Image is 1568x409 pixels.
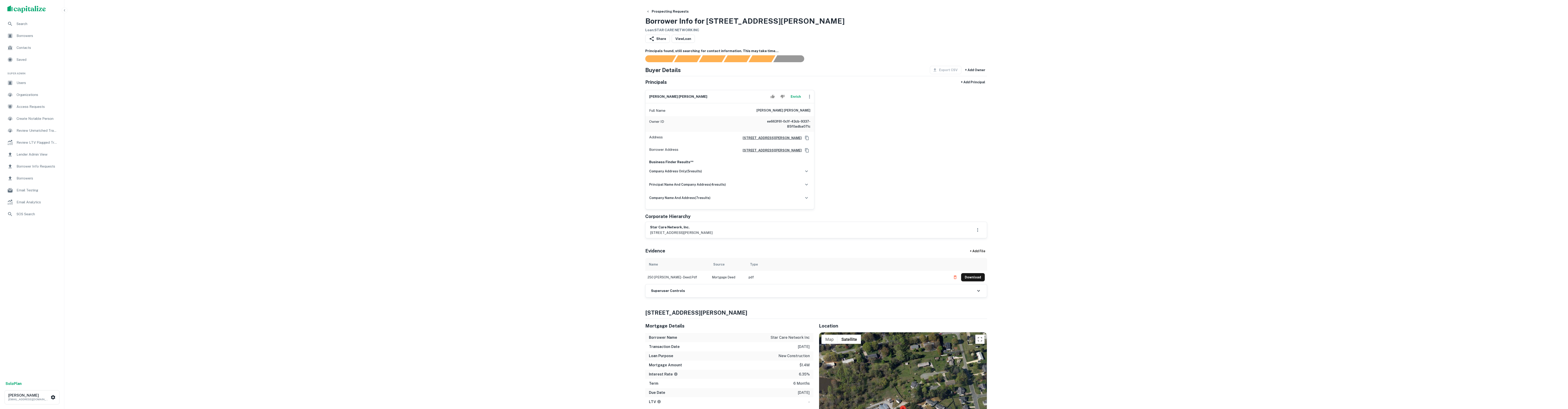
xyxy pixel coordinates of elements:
span: Borrower Info Requests [17,164,58,169]
button: Download [961,273,985,281]
p: star care network inc [770,335,810,340]
p: Owner ID [649,119,664,129]
button: + Add Principal [959,78,987,86]
a: Borrowers [4,173,60,184]
h6: Mortgage Amount [649,362,682,368]
h4: [STREET_ADDRESS][PERSON_NAME] [645,308,987,317]
p: 6 months [793,381,810,386]
p: new construction [778,353,810,359]
span: Review LTV Flagged Transactions [17,140,58,145]
span: Search [17,21,58,27]
span: Access Requests [17,104,58,109]
div: Borrower Info Requests [4,161,60,172]
button: Accept [769,92,777,101]
p: [DATE] [798,390,810,395]
h6: star care network, inc. [650,225,713,230]
h6: Principals found, still searching for contact information. This may take time... [645,48,987,54]
h6: company address only ( 5 results) [649,169,702,174]
h6: Loan : STAR CARE NETWORK INC [645,28,845,33]
p: Full Name [649,108,665,113]
span: SOS Search [17,211,58,217]
span: Organizations [17,92,58,98]
svg: LTVs displayed on the website are for informational purposes only and may be reported incorrectly... [657,400,661,404]
div: Documents found, AI parsing details... [699,55,726,62]
div: Your request is received and processing... [674,55,701,62]
div: Chat Widget [1545,372,1568,394]
span: Saved [17,57,58,62]
p: Borrower Address [649,147,678,154]
span: Email Analytics [17,199,58,205]
div: Principals found, AI now looking for contact information... [724,55,750,62]
h6: Interest Rate [649,372,678,377]
button: Delete file [951,274,959,281]
h5: Evidence [645,247,665,254]
a: SOS Search [4,209,60,220]
a: SoloPlan [6,381,22,387]
td: pdf [746,271,949,284]
div: Saved [4,54,60,65]
h6: LTV [649,399,661,405]
button: Show street map [821,335,838,344]
span: Create Notable Person [17,116,58,121]
p: [DATE] [798,344,810,350]
h6: [PERSON_NAME] [8,394,50,397]
a: Review Unmatched Transactions [4,125,60,136]
div: AI fulfillment process complete. [773,55,810,62]
p: [EMAIL_ADDRESS][DOMAIN_NAME] [8,397,50,401]
td: 250 [PERSON_NAME] - deed.pdf [645,271,710,284]
button: + Add Owner [963,66,987,74]
a: Email Testing [4,185,60,196]
button: Prospecting Requests [644,7,691,16]
span: Users [17,80,58,86]
th: Source [710,258,746,271]
a: [STREET_ADDRESS][PERSON_NAME] [739,148,802,153]
h6: [PERSON_NAME] [PERSON_NAME] [756,108,810,113]
a: Review LTV Flagged Transactions [4,137,60,148]
a: Search [4,18,60,29]
h6: Borrower Name [649,335,677,340]
p: Business Finder Results** [649,159,810,165]
h5: Corporate Hierarchy [645,213,691,220]
h6: [STREET_ADDRESS][PERSON_NAME] [739,135,802,140]
div: Type [750,262,758,267]
img: capitalize-logo.png [7,6,46,13]
th: Name [645,258,710,271]
div: Email Analytics [4,197,60,208]
button: Toggle fullscreen view [975,335,985,344]
h3: Borrower Info for [STREET_ADDRESS][PERSON_NAME] [645,16,845,27]
a: Users [4,77,60,88]
h4: Buyer Details [645,66,681,74]
span: Lender Admin View [17,152,58,157]
a: Create Notable Person [4,113,60,124]
div: scrollable content [645,258,987,284]
button: Copy Address [804,147,810,154]
h6: Transaction Date [649,344,680,350]
a: Borrowers [4,30,60,41]
a: ViewLoan [672,35,695,43]
button: [PERSON_NAME][EMAIL_ADDRESS][DOMAIN_NAME] [5,390,59,404]
h5: Location [819,322,987,329]
td: Mortgage Deed [710,271,746,284]
h6: company name and address ( 7 results) [649,195,710,200]
h6: Superuser Controls [651,288,685,294]
div: Access Requests [4,101,60,112]
p: $1.4m [799,362,810,368]
a: Contacts [4,42,60,53]
h6: Loan Purpose [649,353,673,359]
button: Enrich [788,92,803,101]
li: Super Admin [4,66,60,77]
h5: Mortgage Details [645,322,813,329]
a: Organizations [4,89,60,100]
div: Name [649,262,658,267]
button: Show satellite imagery [838,335,861,344]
